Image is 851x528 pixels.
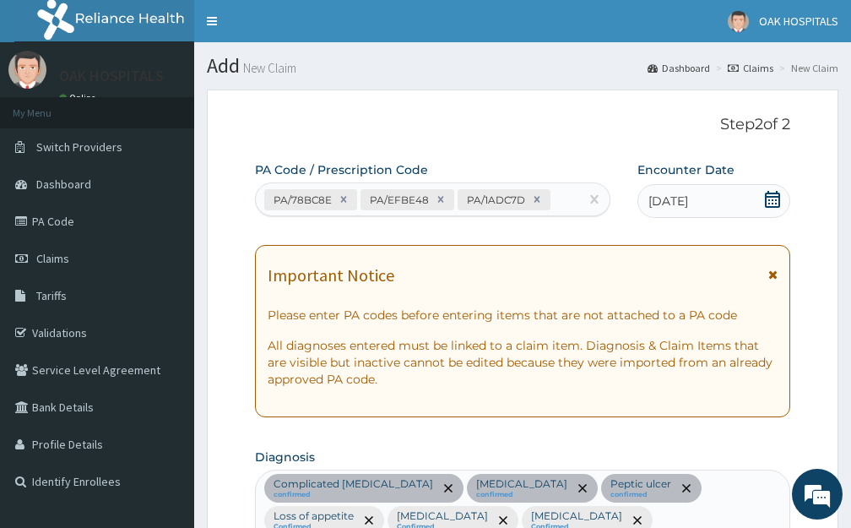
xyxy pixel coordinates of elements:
[274,509,354,523] p: Loss of appetite
[36,288,67,303] span: Tariffs
[268,337,778,388] p: All diagnoses entered must be linked to a claim item. Diagnosis & Claim Items that are visible bu...
[361,513,377,528] span: remove selection option
[775,61,838,75] li: New Claim
[476,491,567,499] small: confirmed
[462,190,528,210] div: PA/1ADC7D
[648,61,710,75] a: Dashboard
[648,193,688,210] span: [DATE]
[630,513,645,528] span: remove selection option
[268,266,394,285] h1: Important Notice
[610,477,671,491] p: Peptic ulcer
[759,14,838,29] span: OAK HOSPITALS
[255,161,428,178] label: PA Code / Prescription Code
[268,307,778,324] p: Please enter PA codes before entering items that are not attached to a PA code
[476,477,567,491] p: [MEDICAL_DATA]
[637,161,734,178] label: Encounter Date
[268,190,334,210] div: PA/78BC8E
[36,177,91,192] span: Dashboard
[610,491,671,499] small: confirmed
[240,62,296,74] small: New Claim
[36,251,69,266] span: Claims
[255,449,315,465] label: Diagnosis
[397,509,488,523] p: [MEDICAL_DATA]
[255,116,790,134] p: Step 2 of 2
[36,139,122,155] span: Switch Providers
[441,481,456,496] span: remove selection option
[59,92,100,104] a: Online
[274,477,433,491] p: Complicated [MEDICAL_DATA]
[207,55,838,77] h1: Add
[531,509,622,523] p: [MEDICAL_DATA]
[365,190,431,210] div: PA/EFBE48
[728,11,749,32] img: User Image
[274,491,433,499] small: confirmed
[728,61,773,75] a: Claims
[59,68,164,84] p: OAK HOSPITALS
[575,481,590,496] span: remove selection option
[679,481,694,496] span: remove selection option
[8,51,46,89] img: User Image
[496,513,511,528] span: remove selection option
